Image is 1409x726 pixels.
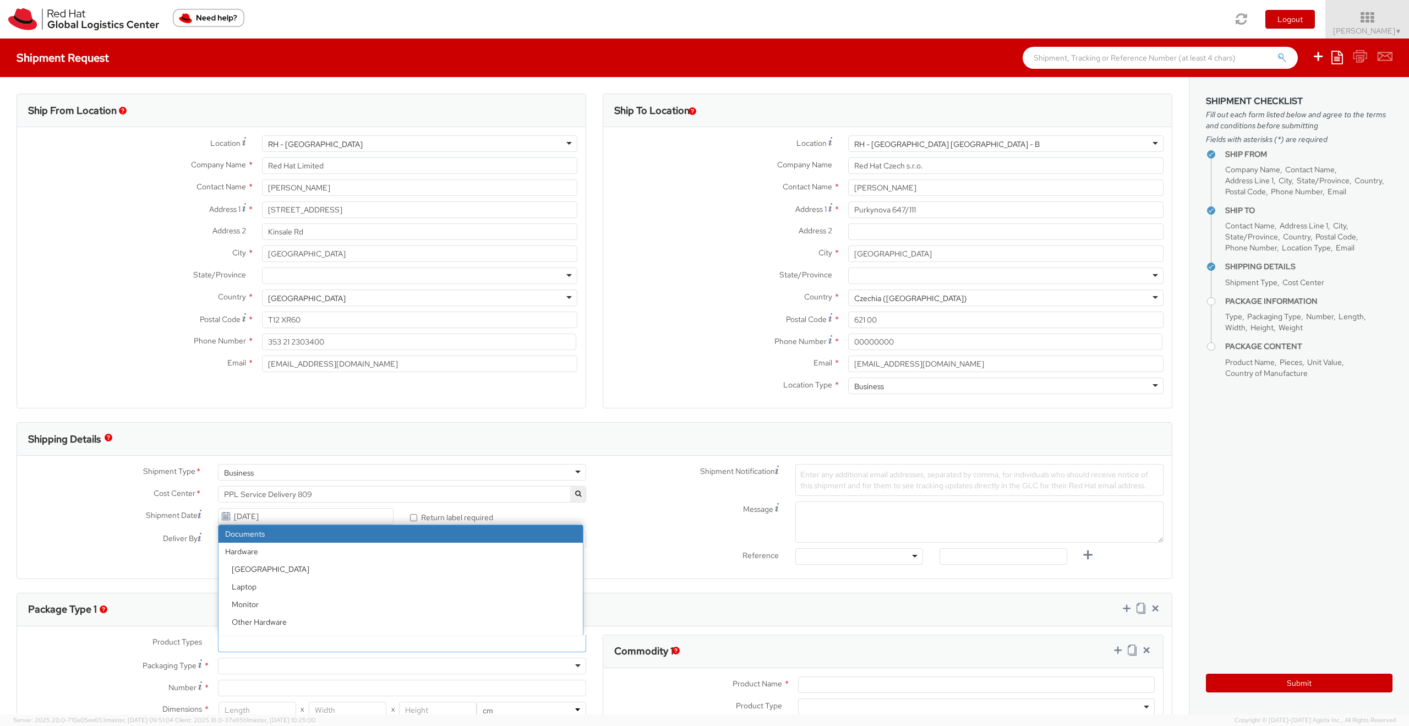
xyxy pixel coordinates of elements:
h3: Shipping Details [28,434,101,445]
span: City [818,248,832,258]
span: Product Name [733,679,782,689]
span: Country [1355,176,1382,185]
span: Phone Number [774,336,827,346]
span: X [296,702,309,718]
span: Enter any additional email addresses, separated by comma, for individuals who should receive noti... [800,470,1148,490]
span: Cost Center [1282,277,1324,287]
img: rh-logistics-00dfa346123c4ec078e1.svg [8,8,159,30]
span: Shipment Notification [700,466,775,477]
span: City [232,248,246,258]
span: City [1333,221,1346,231]
h4: Package Information [1225,297,1392,305]
span: Product Type [736,701,782,711]
span: Address 1 [795,204,827,214]
span: Weight [1279,323,1303,332]
h3: Ship From Location [28,105,117,116]
span: Country [218,292,246,302]
span: Message [743,504,773,514]
span: Dimensions [162,704,202,714]
label: Return label required [410,510,495,523]
li: Documents [219,525,583,543]
div: RH - [GEOGRAPHIC_DATA] [GEOGRAPHIC_DATA] - B [854,139,1040,150]
span: Phone Number [1225,243,1277,253]
span: Phone Number [1271,187,1323,196]
span: Shipment Type [143,466,195,478]
span: City [1279,176,1292,185]
span: Email [227,358,246,368]
span: Copyright © [DATE]-[DATE] Agistix Inc., All Rights Reserved [1235,716,1396,725]
div: [GEOGRAPHIC_DATA] [268,293,346,304]
span: PPL Service Delivery 809 [224,489,580,499]
h3: Ship To Location [614,105,690,116]
span: State/Province [193,270,246,280]
span: Address 1 [209,204,241,214]
div: Czechia ([GEOGRAPHIC_DATA]) [854,293,967,304]
span: Address Line 1 [1280,221,1328,231]
li: Hardware [219,543,583,666]
li: Server [225,631,583,648]
span: master, [DATE] 09:51:04 [106,716,173,724]
span: Number [168,683,196,692]
li: [GEOGRAPHIC_DATA] [225,560,583,578]
span: Contact Name [1285,165,1335,174]
input: Height [399,702,477,718]
span: Fill out each form listed below and agree to the terms and conditions before submitting [1206,109,1392,131]
div: Business [224,467,254,478]
h4: Ship To [1225,206,1392,215]
span: Deliver By [163,533,198,544]
span: Height [1250,323,1274,332]
span: Postal Code [786,314,827,324]
li: Other Hardware [225,613,583,631]
span: State/Province [779,270,832,280]
h3: Shipment Checklist [1206,96,1392,106]
span: Company Name [1225,165,1280,174]
span: Contact Name [783,182,832,192]
button: Need help? [173,9,244,27]
span: Pieces [1280,357,1302,367]
span: [PERSON_NAME] [1333,26,1402,36]
span: Length [1339,312,1364,321]
span: Unit Value [1307,357,1342,367]
span: ▼ [1395,27,1402,36]
h4: Package Content [1225,342,1392,351]
span: Email [813,358,832,368]
div: RH - [GEOGRAPHIC_DATA] [268,139,363,150]
span: Postal Code [1315,232,1356,242]
input: Shipment, Tracking or Reference Number (at least 4 chars) [1023,47,1298,69]
span: State/Province [1225,232,1278,242]
span: Address 2 [799,226,832,236]
span: Postal Code [1225,187,1266,196]
span: PPL Service Delivery 809 [218,486,586,503]
h3: Commodity 1 [614,646,674,657]
span: Company Name [191,160,246,170]
span: Address 2 [212,226,246,236]
span: Packaging Type [1247,312,1301,321]
span: master, [DATE] 10:25:00 [248,716,315,724]
span: Width [1225,323,1246,332]
input: Width [309,702,386,718]
div: Business [854,381,884,392]
span: Server: 2025.20.0-710e05ee653 [13,716,173,724]
h4: Ship From [1225,150,1392,159]
span: X [386,702,399,718]
span: Location Type [783,380,832,390]
span: Product Name [1225,357,1275,367]
span: Shipment Type [1225,277,1277,287]
span: Phone Number [194,336,246,346]
li: Monitor [225,596,583,613]
span: Postal Code [200,314,241,324]
span: Location [796,138,827,148]
span: Cost Center [154,488,195,500]
span: Email [1328,187,1346,196]
span: Reference [742,550,779,560]
span: Number [1306,312,1334,321]
span: Contact Name [1225,221,1275,231]
span: Type [1225,312,1242,321]
span: State/Province [1297,176,1350,185]
span: Country [1283,232,1310,242]
h3: Package Type 1 [28,604,97,615]
span: Country [804,292,832,302]
h4: Shipping Details [1225,263,1392,271]
span: Email [1336,243,1355,253]
span: Packaging Type [143,661,196,670]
